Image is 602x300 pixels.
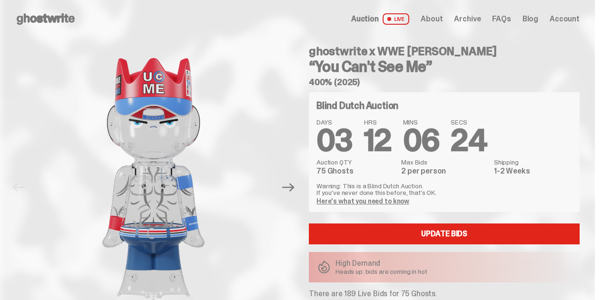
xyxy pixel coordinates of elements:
h4: Blind Dutch Auction [316,101,398,110]
span: 06 [403,121,440,160]
span: 03 [316,121,353,160]
p: Heads up: bids are coming in hot [336,268,427,275]
a: Auction LIVE [351,13,409,25]
p: High Demand [336,260,427,267]
dt: Max Bids [401,159,488,165]
h5: 400% (2025) [309,78,580,87]
h3: “You Can't See Me” [309,59,580,74]
h4: ghostwrite x WWE [PERSON_NAME] [309,46,580,57]
a: Archive [454,15,481,23]
a: About [421,15,443,23]
span: SECS [451,119,487,126]
span: HRS [364,119,392,126]
a: FAQs [492,15,511,23]
span: DAYS [316,119,353,126]
dd: 1-2 Weeks [494,167,572,175]
span: 12 [364,121,392,160]
a: Account [550,15,580,23]
a: Update Bids [309,223,580,244]
span: 24 [451,121,487,160]
span: MINS [403,119,440,126]
button: Next [278,177,299,198]
span: Auction [351,15,379,23]
p: There are 189 Live Bids for 75 Ghosts. [309,290,580,298]
a: Here's what you need to know [316,197,409,205]
dt: Shipping [494,159,572,165]
dt: Auction QTY [316,159,395,165]
span: LIVE [383,13,410,25]
dd: 2 per person [401,167,488,175]
dd: 75 Ghosts [316,167,395,175]
p: Warning: This is a Blind Dutch Auction. If you’ve never done this before, that’s OK. [316,183,572,196]
a: Blog [523,15,538,23]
